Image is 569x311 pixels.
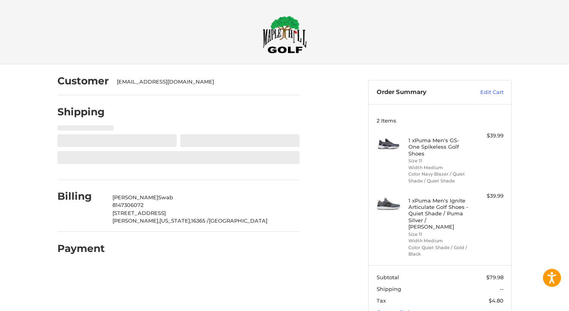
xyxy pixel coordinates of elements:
[377,117,504,124] h3: 2 Items
[158,194,173,201] span: Swab
[408,164,470,171] li: Width Medium
[57,106,105,118] h2: Shipping
[408,244,470,258] li: Color Quiet Shade / Gold / Black
[472,192,504,200] div: $39.99
[112,210,166,216] span: [STREET_ADDRESS]
[377,297,386,304] span: Tax
[191,217,209,224] span: 16365 /
[112,202,143,208] span: 8147306072
[408,231,470,238] li: Size 11
[57,75,109,87] h2: Customer
[463,88,504,96] a: Edit Cart
[408,171,470,184] li: Color Navy Blazer / Quiet Shade / Quiet Shade
[57,190,104,203] h2: Billing
[472,132,504,140] div: $39.99
[112,194,158,201] span: [PERSON_NAME]
[500,286,504,292] span: --
[408,137,470,157] h4: 1 x Puma Men's GS-One Spikeless Golf Shoes
[57,242,105,255] h2: Payment
[408,197,470,230] h4: 1 x Puma Men's Ignite Articulate Golf Shoes - Quiet Shade / Puma Silver / [PERSON_NAME]
[486,274,504,280] span: $79.98
[377,88,463,96] h3: Order Summary
[408,237,470,244] li: Width Medium
[117,78,292,86] div: [EMAIL_ADDRESS][DOMAIN_NAME]
[112,217,159,224] span: [PERSON_NAME],
[209,217,267,224] span: [GEOGRAPHIC_DATA]
[159,217,191,224] span: [US_STATE],
[489,297,504,304] span: $4.80
[408,158,470,164] li: Size 11
[377,286,401,292] span: Shipping
[263,16,307,53] img: Maple Hill Golf
[377,274,399,280] span: Subtotal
